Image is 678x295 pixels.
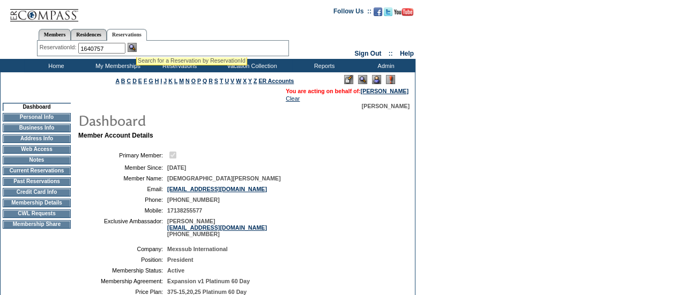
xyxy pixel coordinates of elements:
a: K [168,78,173,84]
td: Membership Share [3,220,71,229]
a: [EMAIL_ADDRESS][DOMAIN_NAME] [167,224,267,231]
span: [PHONE_NUMBER] [167,196,220,203]
td: Membership Agreement: [83,278,163,284]
td: Position: [83,256,163,263]
a: T [220,78,223,84]
a: A [116,78,120,84]
a: B [121,78,125,84]
span: Active [167,267,184,274]
span: President [167,256,193,263]
td: Follow Us :: [333,6,371,19]
span: :: [389,50,393,57]
td: Price Plan: [83,289,163,295]
a: Reservations [107,29,147,41]
a: Members [39,29,71,40]
a: D [132,78,137,84]
a: Help [400,50,414,57]
a: Become our fan on Facebook [374,11,382,17]
td: Member Since: [83,164,163,171]
a: Z [254,78,257,84]
img: Edit Mode [344,75,353,84]
img: Impersonate [372,75,381,84]
span: [PERSON_NAME] [PHONE_NUMBER] [167,218,267,237]
img: Follow us on Twitter [384,7,392,16]
td: Notes [3,156,71,164]
span: You are acting on behalf of: [286,88,408,94]
img: Become our fan on Facebook [374,7,382,16]
div: ReservationId: [40,43,79,52]
a: L [174,78,177,84]
a: H [155,78,159,84]
td: My Memberships [86,59,147,72]
a: J [163,78,167,84]
a: Subscribe to our YouTube Channel [394,11,413,17]
span: Mexssub International [167,246,228,252]
a: X [243,78,247,84]
a: [PERSON_NAME] [361,88,408,94]
td: Credit Card Info [3,188,71,196]
td: Web Access [3,145,71,154]
b: Member Account Details [78,132,153,139]
a: G [148,78,153,84]
td: Membership Details [3,199,71,207]
a: M [179,78,184,84]
a: F [144,78,147,84]
td: Exclusive Ambassador: [83,218,163,237]
a: Follow us on Twitter [384,11,392,17]
a: S [214,78,218,84]
a: W [236,78,241,84]
img: pgTtlDashboard.gif [78,109,292,131]
a: P [197,78,201,84]
span: Expansion v1 Platinum 60 Day [167,278,250,284]
span: [PERSON_NAME] [362,103,409,109]
td: Company: [83,246,163,252]
a: V [230,78,234,84]
td: CWL Requests [3,209,71,218]
td: Vacation Collection [209,59,292,72]
a: U [225,78,229,84]
td: Dashboard [3,103,71,111]
span: [DATE] [167,164,186,171]
img: View Mode [358,75,367,84]
a: ER Accounts [258,78,294,84]
a: C [126,78,131,84]
a: Sign Out [354,50,381,57]
td: Current Reservations [3,167,71,175]
td: Email: [83,186,163,192]
td: Primary Member: [83,150,163,160]
td: Business Info [3,124,71,132]
td: Reservations [147,59,209,72]
span: 17138255577 [167,207,202,214]
img: Reservation Search [128,43,137,52]
td: Past Reservations [3,177,71,186]
td: Phone: [83,196,163,203]
img: Log Concern/Member Elevation [386,75,395,84]
td: Home [24,59,86,72]
span: [DEMOGRAPHIC_DATA][PERSON_NAME] [167,175,281,181]
a: E [138,78,142,84]
a: Clear [286,95,300,102]
div: Search for a Reservation by ReservationId [138,57,245,64]
span: 375-15,20,25 Platinum 60 Day [167,289,247,295]
td: Mobile: [83,207,163,214]
td: Admin [354,59,415,72]
a: [EMAIL_ADDRESS][DOMAIN_NAME] [167,186,267,192]
td: Reports [292,59,354,72]
a: I [160,78,162,84]
a: Y [248,78,252,84]
a: O [191,78,196,84]
a: Residences [71,29,107,40]
td: Personal Info [3,113,71,122]
td: Member Name: [83,175,163,181]
a: R [208,78,213,84]
img: Subscribe to our YouTube Channel [394,8,413,16]
a: Q [203,78,207,84]
td: Membership Status: [83,267,163,274]
a: N [185,78,190,84]
td: Address Info [3,134,71,143]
